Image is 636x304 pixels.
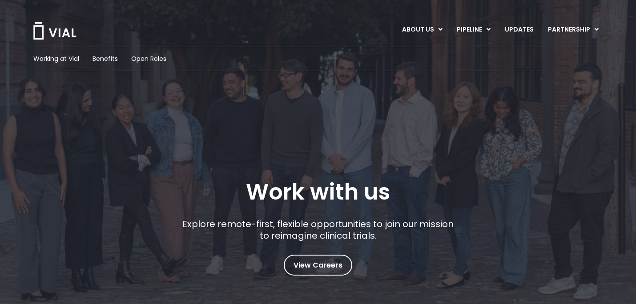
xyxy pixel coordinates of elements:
h1: Work with us [246,179,390,205]
p: Explore remote-first, flexible opportunities to join our mission to reimagine clinical trials. [179,218,457,241]
img: Vial Logo [32,22,77,40]
a: UPDATES [498,22,540,37]
a: View Careers [284,255,352,276]
a: Open Roles [131,54,166,64]
a: PARTNERSHIPMenu Toggle [541,22,606,37]
a: Working at Vial [33,54,79,64]
a: Benefits [93,54,118,64]
span: View Careers [294,260,342,271]
a: PIPELINEMenu Toggle [450,22,497,37]
a: ABOUT USMenu Toggle [395,22,449,37]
